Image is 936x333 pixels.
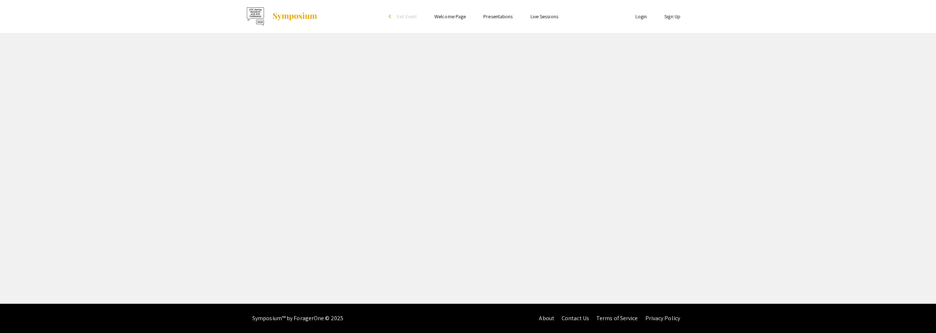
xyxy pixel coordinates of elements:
span: Exit Event [397,13,417,20]
img: UTC Spring Research and Arts Conference 2025 [247,7,265,26]
a: Login [635,13,647,20]
div: Symposium™ by ForagerOne © 2025 [252,304,343,333]
a: Privacy Policy [645,314,680,322]
a: Presentations [483,13,513,20]
a: Live Sessions [531,13,558,20]
div: arrow_back_ios [389,14,393,19]
a: Welcome Page [434,13,466,20]
img: Symposium by ForagerOne [272,12,318,21]
a: About [539,314,554,322]
a: Contact Us [562,314,589,322]
a: UTC Spring Research and Arts Conference 2025 [247,7,318,26]
a: Terms of Service [596,314,638,322]
a: Sign Up [664,13,680,20]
